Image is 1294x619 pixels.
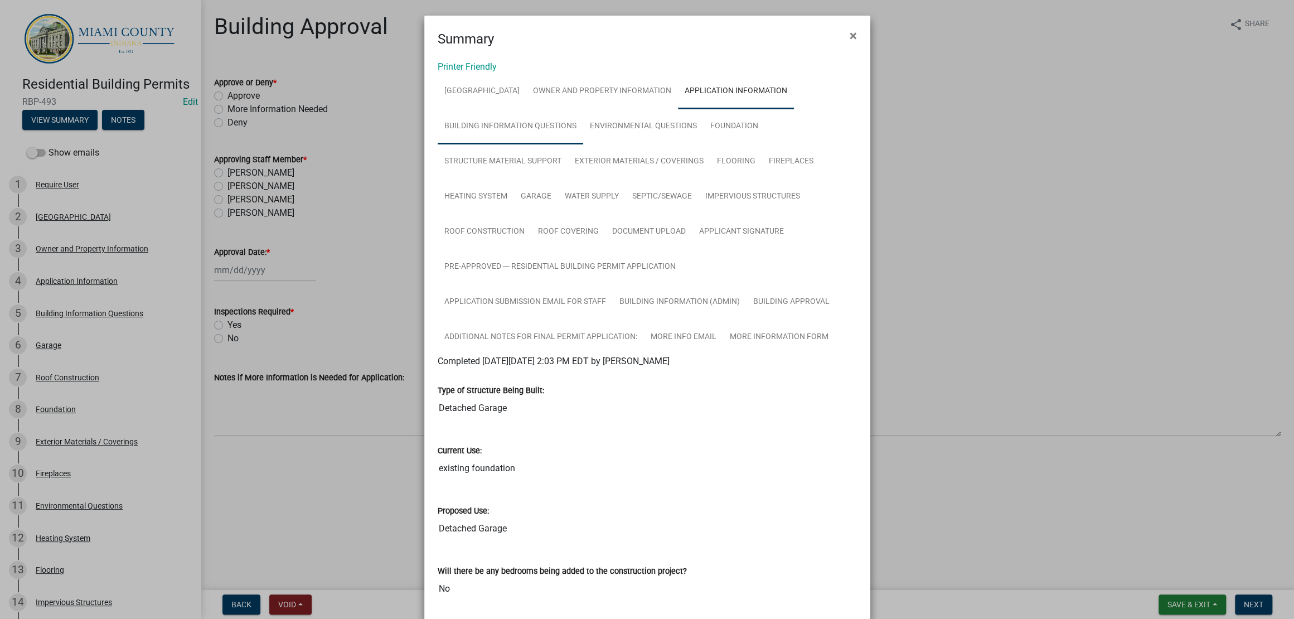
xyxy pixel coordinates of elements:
[678,74,794,109] a: Application Information
[438,249,682,285] a: Pre-Approved --- Residential Building Permit Application
[644,320,723,355] a: More Info Email
[568,144,710,180] a: Exterior Materials / Coverings
[438,214,531,250] a: Roof Construction
[438,29,494,49] h4: Summary
[605,214,692,250] a: Document Upload
[626,179,699,215] a: Septic/Sewage
[438,568,687,576] label: Will there be any bedrooms being added to the construction project?
[531,214,605,250] a: Roof Covering
[699,179,807,215] a: Impervious Structures
[850,28,857,43] span: ×
[438,320,644,355] a: Additional Notes for Final Permit Application:
[762,144,820,180] a: Fireplaces
[438,387,544,395] label: Type of Structure Being Built:
[841,20,866,51] button: Close
[704,109,765,144] a: Foundation
[438,447,482,455] label: Current Use:
[438,74,526,109] a: [GEOGRAPHIC_DATA]
[438,507,489,515] label: Proposed Use:
[438,144,568,180] a: Structure Material Support
[747,284,836,320] a: Building Approval
[723,320,835,355] a: More Information Form
[526,74,678,109] a: Owner and Property Information
[692,214,791,250] a: Applicant Signature
[438,109,583,144] a: Building Information Questions
[438,284,613,320] a: Application Submission Email for Staff
[613,284,747,320] a: Building Information (Admin)
[438,61,497,72] a: Printer Friendly
[438,179,514,215] a: Heating System
[514,179,558,215] a: Garage
[710,144,762,180] a: Flooring
[558,179,626,215] a: Water Supply
[438,356,670,366] span: Completed [DATE][DATE] 2:03 PM EDT by [PERSON_NAME]
[583,109,704,144] a: Environmental Questions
